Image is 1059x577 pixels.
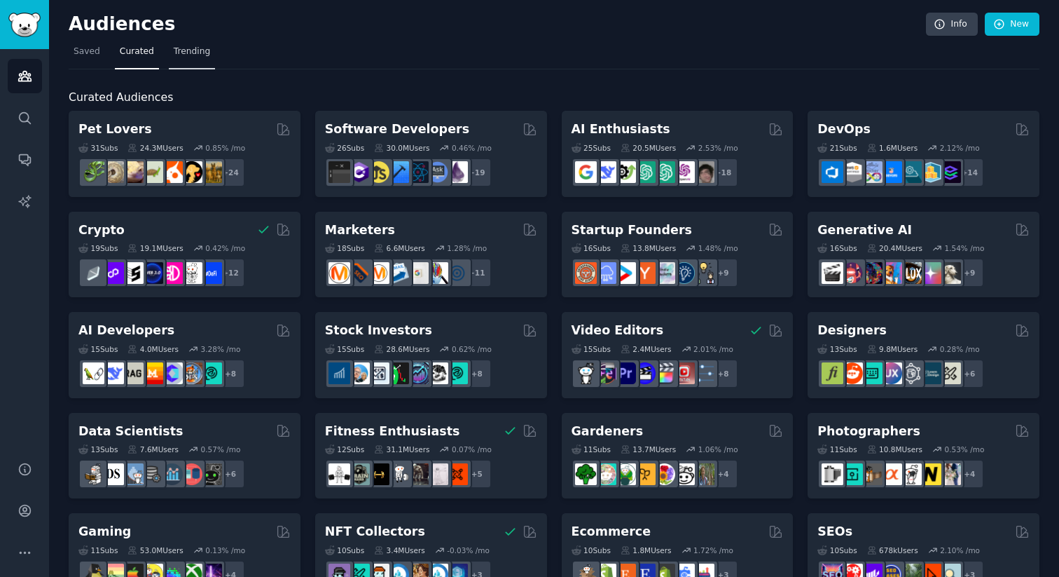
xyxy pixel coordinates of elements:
[595,161,616,183] img: DeepSeek
[614,463,636,485] img: SavageGarden
[614,362,636,384] img: premiere
[127,545,183,555] div: 53.0M Users
[841,362,863,384] img: logodesign
[867,143,918,153] div: 1.6M Users
[940,545,980,555] div: 2.10 % /mo
[817,444,857,454] div: 11 Sub s
[693,161,714,183] img: ArtificalIntelligence
[325,444,364,454] div: 12 Sub s
[427,362,448,384] img: swingtrading
[653,463,675,485] img: flowers
[575,463,597,485] img: vegetablegardening
[122,262,144,284] img: ethstaker
[621,344,672,354] div: 2.4M Users
[462,158,492,187] div: + 19
[78,444,118,454] div: 13 Sub s
[78,344,118,354] div: 15 Sub s
[141,262,163,284] img: web3
[69,89,173,107] span: Curated Audiences
[325,222,395,239] h2: Marketers
[817,222,912,239] h2: Generative AI
[817,243,857,253] div: 16 Sub s
[141,463,163,485] img: dataengineering
[817,523,852,541] h2: SEOs
[325,545,364,555] div: 10 Sub s
[387,362,409,384] img: Trading
[127,143,183,153] div: 24.3M Users
[944,243,984,253] div: 1.54 % /mo
[817,423,920,440] h2: Photographers
[407,362,429,384] img: StocksAndTrading
[861,161,882,183] img: Docker_DevOps
[127,243,183,253] div: 19.1M Users
[572,344,611,354] div: 15 Sub s
[867,243,922,253] div: 20.4M Users
[368,161,389,183] img: learnjavascript
[102,463,124,485] img: datascience
[328,362,350,384] img: dividends
[634,262,656,284] img: ycombinator
[867,545,918,555] div: 678k Users
[955,459,984,489] div: + 4
[446,161,468,183] img: elixir
[614,161,636,183] img: AItoolsCatalog
[78,143,118,153] div: 31 Sub s
[200,161,222,183] img: dogbreed
[115,41,159,69] a: Curated
[817,121,871,138] h2: DevOps
[122,161,144,183] img: leopardgeckos
[374,344,429,354] div: 28.6M Users
[325,423,460,440] h2: Fitness Enthusiasts
[446,463,468,485] img: personaltraining
[368,463,389,485] img: workout
[693,362,714,384] img: postproduction
[78,545,118,555] div: 11 Sub s
[127,444,179,454] div: 7.6M Users
[161,362,183,384] img: OpenSourceAI
[939,262,961,284] img: DreamBooth
[83,463,104,485] img: MachineLearning
[407,463,429,485] img: fitness30plus
[122,362,144,384] img: Rag
[127,344,179,354] div: 4.0M Users
[325,121,469,138] h2: Software Developers
[216,158,245,187] div: + 24
[900,362,922,384] img: userexperience
[102,362,124,384] img: DeepSeek
[69,13,926,36] h2: Audiences
[944,444,984,454] div: 0.53 % /mo
[161,463,183,485] img: analytics
[653,362,675,384] img: finalcutpro
[374,545,425,555] div: 3.4M Users
[83,262,104,284] img: ethfinance
[920,463,941,485] img: Nikon
[614,262,636,284] img: startup
[452,444,492,454] div: 0.07 % /mo
[205,243,245,253] div: 0.42 % /mo
[698,143,738,153] div: 2.53 % /mo
[575,161,597,183] img: GoogleGeminiAI
[387,262,409,284] img: Emailmarketing
[161,161,183,183] img: cockatiel
[427,463,448,485] img: physicaltherapy
[572,143,611,153] div: 25 Sub s
[200,362,222,384] img: AIDevelopersSociety
[174,46,210,58] span: Trending
[181,362,202,384] img: llmops
[447,545,490,555] div: -0.03 % /mo
[181,262,202,284] img: CryptoNews
[78,322,174,339] h2: AI Developers
[374,243,425,253] div: 6.6M Users
[348,262,370,284] img: bigseo
[452,143,492,153] div: 0.46 % /mo
[83,362,104,384] img: LangChain
[348,362,370,384] img: ValueInvesting
[427,262,448,284] img: MarketingResearch
[817,344,857,354] div: 13 Sub s
[939,161,961,183] img: PlatformEngineers
[939,463,961,485] img: WeddingPhotography
[920,161,941,183] img: aws_cdk
[446,362,468,384] img: technicalanalysis
[462,258,492,287] div: + 11
[462,459,492,489] div: + 5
